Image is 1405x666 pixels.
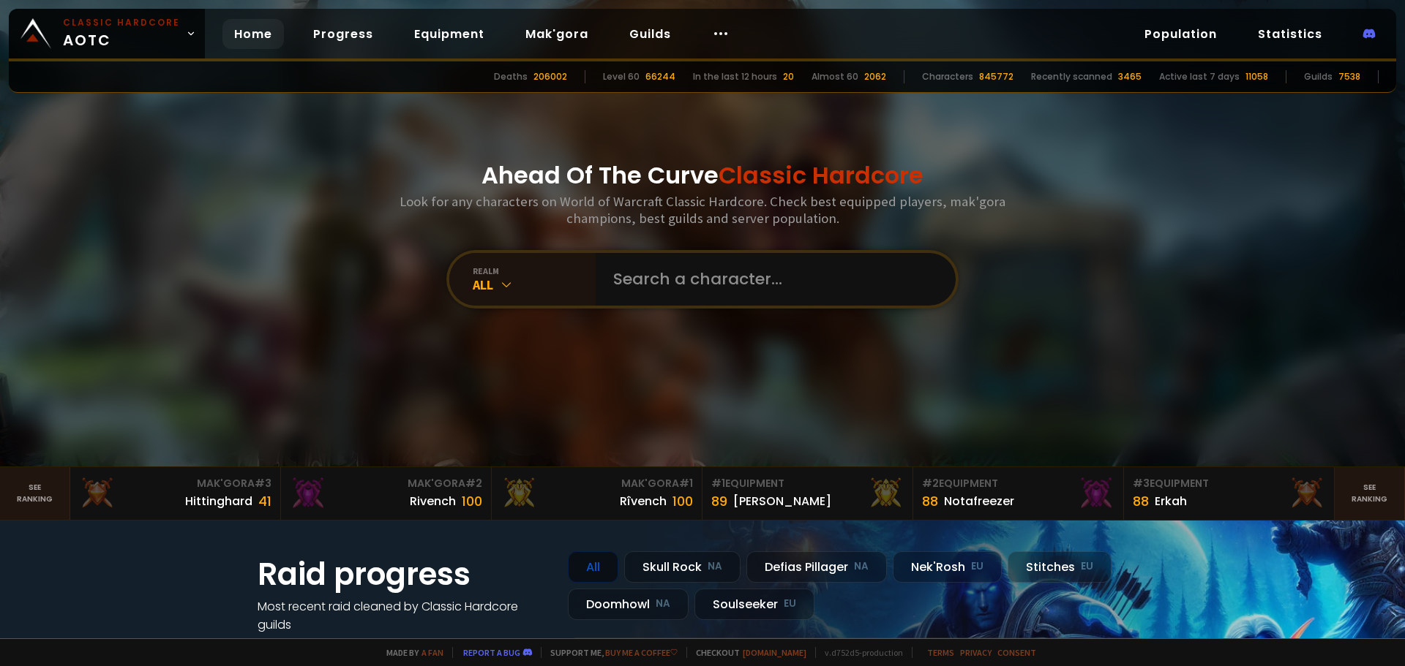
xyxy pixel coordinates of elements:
[711,476,725,491] span: # 1
[711,476,904,491] div: Equipment
[258,635,353,651] a: See all progress
[1031,70,1112,83] div: Recently scanned
[410,492,456,510] div: Rivench
[421,647,443,658] a: a fan
[281,467,492,520] a: Mak'Gora#2Rivench100
[784,597,796,611] small: EU
[494,70,528,83] div: Deaths
[378,647,443,658] span: Made by
[301,19,385,49] a: Progress
[893,551,1002,583] div: Nek'Rosh
[604,253,938,306] input: Search a character...
[864,70,886,83] div: 2062
[465,476,482,491] span: # 2
[290,476,482,491] div: Mak'Gora
[783,70,794,83] div: 20
[1159,70,1240,83] div: Active last 7 days
[927,647,954,658] a: Terms
[514,19,600,49] a: Mak'gora
[979,70,1014,83] div: 845772
[533,70,567,83] div: 206002
[708,559,722,574] small: NA
[815,647,903,658] span: v. d752d5 - production
[258,597,550,634] h4: Most recent raid cleaned by Classic Hardcore guilds
[645,70,675,83] div: 66244
[255,476,271,491] span: # 3
[1335,467,1405,520] a: Seeranking
[79,476,271,491] div: Mak'Gora
[568,589,689,620] div: Doomhowl
[258,551,550,597] h1: Raid progress
[1118,70,1142,83] div: 3465
[541,647,678,658] span: Support me,
[9,9,205,58] a: Classic HardcoreAOTC
[473,276,596,293] div: All
[603,70,640,83] div: Level 60
[694,589,814,620] div: Soulseeker
[462,491,482,511] div: 100
[624,551,741,583] div: Skull Rock
[733,492,831,510] div: [PERSON_NAME]
[922,476,939,491] span: # 2
[656,597,670,611] small: NA
[719,159,923,192] span: Classic Hardcore
[854,559,869,574] small: NA
[492,467,702,520] a: Mak'Gora#1Rîvench100
[1008,551,1112,583] div: Stitches
[922,491,938,511] div: 88
[402,19,496,49] a: Equipment
[620,492,667,510] div: Rîvench
[1338,70,1360,83] div: 7538
[618,19,683,49] a: Guilds
[482,158,923,193] h1: Ahead Of The Curve
[473,265,596,276] div: realm
[1245,70,1268,83] div: 11058
[568,551,618,583] div: All
[711,491,727,511] div: 89
[746,551,887,583] div: Defias Pillager
[922,476,1114,491] div: Equipment
[672,491,693,511] div: 100
[185,492,252,510] div: Hittinghard
[1133,476,1150,491] span: # 3
[1124,467,1335,520] a: #3Equipment88Erkah
[679,476,693,491] span: # 1
[1133,19,1229,49] a: Population
[258,491,271,511] div: 41
[605,647,678,658] a: Buy me a coffee
[960,647,992,658] a: Privacy
[63,16,180,51] span: AOTC
[944,492,1014,510] div: Notafreezer
[1133,476,1325,491] div: Equipment
[743,647,806,658] a: [DOMAIN_NAME]
[501,476,693,491] div: Mak'Gora
[1081,559,1093,574] small: EU
[1304,70,1333,83] div: Guilds
[812,70,858,83] div: Almost 60
[686,647,806,658] span: Checkout
[922,70,973,83] div: Characters
[1246,19,1334,49] a: Statistics
[913,467,1124,520] a: #2Equipment88Notafreezer
[971,559,983,574] small: EU
[1155,492,1187,510] div: Erkah
[997,647,1036,658] a: Consent
[394,193,1011,227] h3: Look for any characters on World of Warcraft Classic Hardcore. Check best equipped players, mak'g...
[1133,491,1149,511] div: 88
[70,467,281,520] a: Mak'Gora#3Hittinghard41
[693,70,777,83] div: In the last 12 hours
[63,16,180,29] small: Classic Hardcore
[222,19,284,49] a: Home
[463,647,520,658] a: Report a bug
[702,467,913,520] a: #1Equipment89[PERSON_NAME]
